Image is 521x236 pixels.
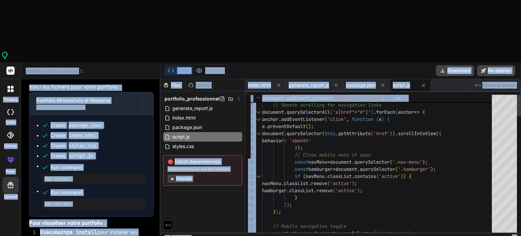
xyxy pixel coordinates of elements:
[379,116,382,122] span: e
[393,82,410,89] span: script.js
[392,130,395,137] span: )
[346,82,376,89] span: package.json
[284,180,308,186] span: classList
[262,138,284,144] span: behavior
[3,97,18,103] label: threads
[306,173,325,179] span: navMenu
[398,166,430,172] span: '.hamburger'
[295,195,297,201] span: }
[287,202,289,208] span: )
[245,201,253,208] div: 16
[262,187,287,194] span: hamburger
[354,180,357,186] span: ;
[289,82,329,89] span: generate_report.js
[436,65,474,76] button: Download
[308,123,311,129] span: )
[287,95,330,101] span: addEventListener
[390,95,392,101] span: )
[168,158,238,165] span: Install dependencies
[295,159,308,165] span: const
[303,173,306,179] span: (
[40,229,97,235] strong: Exécutez
[284,95,287,101] span: .
[245,216,253,223] div: 18
[160,82,185,89] div: Files
[172,114,196,122] span: index.html
[352,116,373,122] span: function
[262,180,281,186] span: navMenu
[67,121,103,130] code: package.json
[430,166,433,172] span: )
[6,120,15,125] label: code
[308,180,311,186] span: .
[245,151,253,159] div: 9
[172,104,213,112] span: generate_report.js
[327,116,346,122] span: 'click'
[51,164,147,171] span: Run command
[281,116,325,122] span: addEventListener
[168,166,238,172] span: 48 dependencies will be installed
[433,166,436,172] span: ;
[477,65,515,76] button: Re-deploy
[409,173,411,179] span: {
[354,173,376,179] span: contains
[4,143,17,149] label: GitHub
[330,180,352,186] span: 'active'
[360,166,395,172] span: querySelector
[4,194,17,200] label: Upload
[300,145,303,151] span: ;
[44,176,144,182] pre: npm install
[295,173,300,179] span: if
[338,130,371,137] span: getAttribute
[371,130,373,137] span: (
[284,202,287,208] span: }
[390,130,392,137] span: )
[30,92,142,115] button: Portfolio Minimaliste et ModerneClick to open Workbench
[51,189,147,196] span: Run command
[29,83,154,91] p: Voici les fichiers pour votre portfolio :
[316,187,333,194] span: remove
[352,159,354,165] span: .
[287,109,330,115] span: querySelectorAll
[67,131,98,140] code: index.html
[382,95,384,101] span: ,
[245,166,253,173] div: 11
[398,109,414,115] span: anchor
[335,130,338,137] span: .
[327,180,330,186] span: (
[295,152,371,158] span: // Close mobile menu if open
[29,220,106,226] strong: Pour visualiser votre portfolio :
[165,95,220,102] span: portfolio_professionnel
[295,166,308,172] span: const
[322,130,325,137] span: (
[395,109,398,115] span: (
[327,159,330,165] span: =
[287,187,289,194] span: .
[245,173,253,180] div: 12
[36,105,135,110] div: Click to open Workbench
[245,194,253,201] div: 15
[262,95,284,101] span: document
[168,175,194,183] button: Execute
[254,130,263,137] div: Click to collapse the range.
[439,130,441,137] span: {
[265,123,268,129] span: .
[376,116,379,122] span: (
[395,95,401,101] span: =>
[284,138,287,144] span: :
[414,109,420,115] span: =>
[422,109,425,115] span: {
[172,133,190,141] span: script.js
[26,68,84,74] span: portfolio_professionnel
[278,116,281,122] span: .
[284,109,287,115] span: .
[482,82,516,89] span: Show preview
[245,159,253,166] div: 10
[51,152,95,159] div: Create
[352,173,354,179] span: .
[390,159,392,165] span: (
[398,130,436,137] span: scrollIntoView
[327,173,352,179] span: classList
[262,123,265,129] span: e
[284,130,287,137] span: .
